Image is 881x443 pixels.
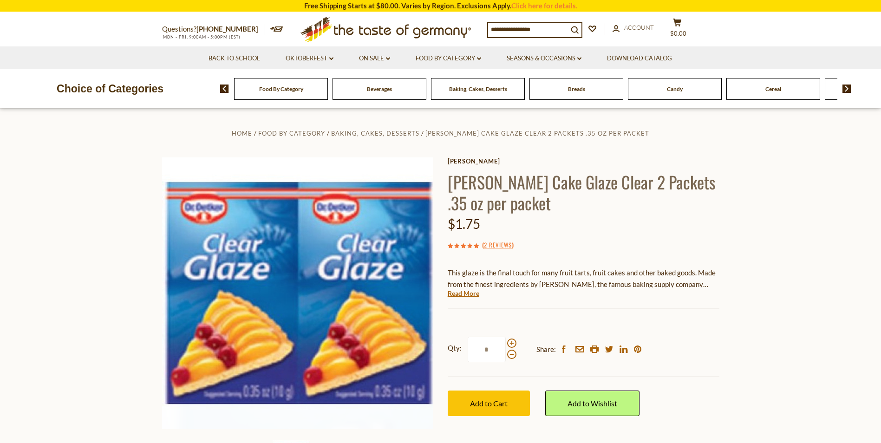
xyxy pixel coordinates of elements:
a: Click here for details. [511,1,577,10]
a: Food By Category [258,130,325,137]
strong: Qty: [448,342,462,354]
a: 2 Reviews [484,240,512,250]
button: $0.00 [664,18,692,41]
a: Candy [667,85,683,92]
span: ( ) [482,240,514,249]
span: Add to Cart [470,399,508,408]
button: Add to Cart [448,391,530,416]
a: Beverages [367,85,392,92]
a: Cereal [765,85,781,92]
a: [PERSON_NAME] Cake Glaze Clear 2 Packets .35 oz per packet [425,130,649,137]
a: Food By Category [259,85,303,92]
a: Baking, Cakes, Desserts [331,130,419,137]
img: previous arrow [220,85,229,93]
a: [PHONE_NUMBER] [196,25,258,33]
a: Baking, Cakes, Desserts [449,85,507,92]
input: Qty: [468,337,506,362]
a: Oktoberfest [286,53,333,64]
a: Back to School [209,53,260,64]
a: Seasons & Occasions [507,53,581,64]
img: next arrow [842,85,851,93]
a: Food By Category [416,53,481,64]
span: $1.75 [448,216,480,232]
img: Dr. Oetker Cake Glaze Clear 2 Packets .35 oz per packet [162,157,434,429]
span: Account [624,24,654,31]
p: This glaze is the final touch for many fruit tarts, fruit cakes and other baked goods. Made from ... [448,267,719,290]
a: Home [232,130,252,137]
a: Read More [448,289,479,298]
a: Add to Wishlist [545,391,640,416]
span: $0.00 [670,30,686,37]
p: Questions? [162,23,265,35]
a: Download Catalog [607,53,672,64]
a: On Sale [359,53,390,64]
a: Breads [568,85,585,92]
a: Account [613,23,654,33]
a: [PERSON_NAME] [448,157,719,165]
span: Share: [536,344,556,355]
h1: [PERSON_NAME] Cake Glaze Clear 2 Packets .35 oz per packet [448,171,719,213]
span: MON - FRI, 9:00AM - 5:00PM (EST) [162,34,241,39]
